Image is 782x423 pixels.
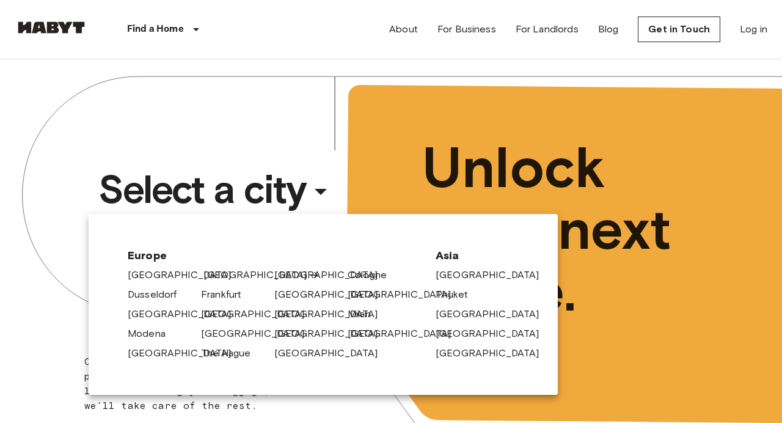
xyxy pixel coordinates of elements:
a: Cologne [348,268,399,282]
a: [GEOGRAPHIC_DATA] [203,268,320,282]
a: [GEOGRAPHIC_DATA] [274,326,390,341]
a: [GEOGRAPHIC_DATA] [436,326,552,341]
a: [GEOGRAPHIC_DATA] [274,346,390,361]
a: [GEOGRAPHIC_DATA] [201,326,317,341]
a: [GEOGRAPHIC_DATA] [436,307,552,322]
a: Frankfurt [201,287,254,302]
a: [GEOGRAPHIC_DATA] [201,307,317,322]
a: [GEOGRAPHIC_DATA] [274,287,390,302]
a: [GEOGRAPHIC_DATA] [128,346,244,361]
a: [GEOGRAPHIC_DATA] [128,307,244,322]
a: [GEOGRAPHIC_DATA] [274,307,390,322]
a: Modena [128,326,178,341]
span: Asia [436,248,519,263]
a: Dusseldorf [128,287,189,302]
a: [GEOGRAPHIC_DATA] [274,268,390,282]
span: Europe [128,248,416,263]
a: [GEOGRAPHIC_DATA] [128,268,244,282]
a: The Hague [201,346,263,361]
a: Milan [348,307,383,322]
a: [GEOGRAPHIC_DATA] [348,326,464,341]
a: [GEOGRAPHIC_DATA] [348,287,464,302]
a: [GEOGRAPHIC_DATA] [436,346,552,361]
a: Phuket [436,287,480,302]
a: [GEOGRAPHIC_DATA] [436,268,552,282]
